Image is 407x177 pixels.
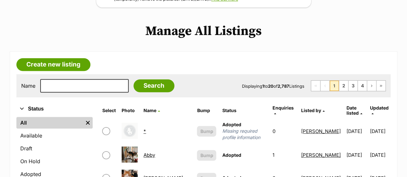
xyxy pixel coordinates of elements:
[143,108,156,113] span: Name
[242,84,304,89] span: Displaying to of Listings
[100,103,118,118] th: Select
[222,122,241,127] span: Adopted
[370,119,390,143] td: [DATE]
[143,108,160,113] a: Name
[222,152,241,158] span: Adopted
[367,81,376,91] a: Next page
[16,130,93,141] a: Available
[320,81,329,91] span: Previous page
[16,143,93,154] a: Draft
[16,58,90,71] a: Create new listing
[143,152,155,158] a: Abby
[273,105,294,111] span: translation missing: en.admin.listings.index.attributes.enquiries
[301,128,341,134] a: [PERSON_NAME]
[16,155,93,167] a: On Hold
[21,83,35,89] label: Name
[197,150,216,161] button: Bump
[311,81,320,91] span: First page
[197,126,216,137] button: Bump
[370,105,388,111] span: Updated
[344,144,369,166] td: [DATE]
[344,119,369,143] td: [DATE]
[278,84,289,89] strong: 2,787
[376,81,385,91] a: Last page
[16,105,93,113] button: Status
[268,84,273,89] strong: 20
[370,105,388,116] a: Updated
[330,81,339,91] span: Page 1
[194,103,219,118] th: Bump
[270,119,298,143] td: 0
[347,105,362,116] a: Date listed
[262,84,264,89] strong: 1
[301,108,325,113] a: Listed by
[301,108,321,113] span: Listed by
[122,146,138,163] img: Abby
[200,152,213,159] span: Bump
[222,128,267,141] span: Missing required profile information
[16,117,83,128] a: All
[273,105,294,116] a: Enquiries
[119,103,140,118] th: Photo
[134,79,174,92] input: Search
[83,117,93,128] a: Remove filter
[200,128,213,135] span: Bump
[347,105,359,116] span: Date listed
[311,80,386,91] nav: Pagination
[370,144,390,166] td: [DATE]
[301,152,341,158] a: [PERSON_NAME]
[339,81,348,91] a: Page 2
[219,103,269,118] th: Status
[348,81,357,91] a: Page 3
[270,144,298,166] td: 1
[358,81,367,91] a: Page 4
